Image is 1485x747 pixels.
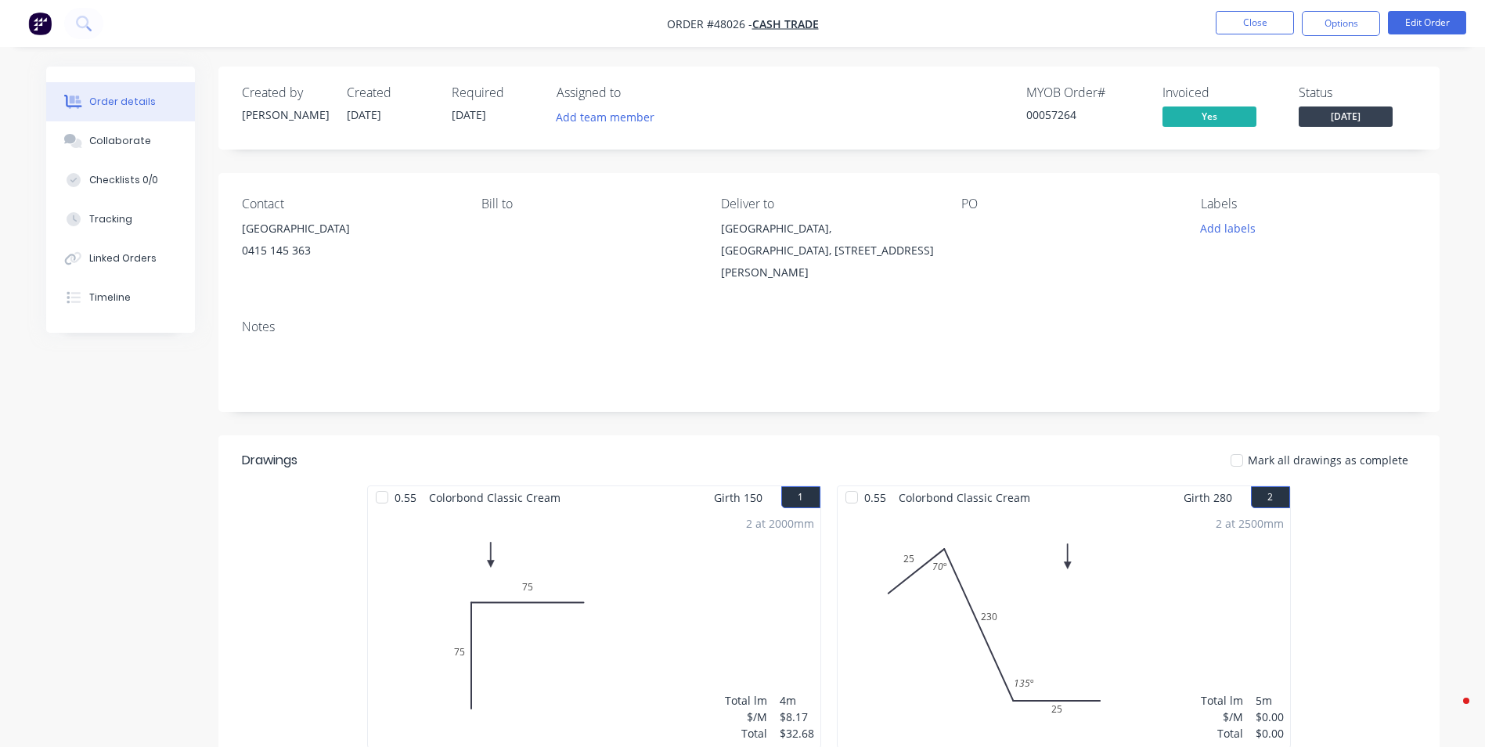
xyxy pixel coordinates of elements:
span: 0.55 [858,486,892,509]
div: Total [725,725,767,742]
button: Add team member [547,106,662,128]
span: Girth 280 [1184,486,1232,509]
button: 1 [781,486,820,508]
div: 0415 145 363 [242,240,456,262]
div: Linked Orders [89,251,157,265]
div: [GEOGRAPHIC_DATA]0415 145 363 [242,218,456,268]
div: 2 at 2000mm [746,515,814,532]
div: [GEOGRAPHIC_DATA] [242,218,456,240]
span: 0.55 [388,486,423,509]
div: Checklists 0/0 [89,173,158,187]
div: Timeline [89,290,131,305]
div: [GEOGRAPHIC_DATA], [GEOGRAPHIC_DATA], [STREET_ADDRESS][PERSON_NAME] [721,218,935,283]
iframe: Intercom live chat [1432,694,1469,731]
div: Labels [1201,197,1415,211]
span: Order #48026 - [667,16,752,31]
button: Linked Orders [46,239,195,278]
div: Invoiced [1162,85,1280,100]
div: Collaborate [89,134,151,148]
div: Created [347,85,433,100]
div: PO [961,197,1176,211]
button: Add team member [557,106,663,128]
span: [DATE] [1299,106,1393,126]
div: $/M [1201,709,1243,725]
button: Collaborate [46,121,195,161]
button: Add labels [1192,218,1264,239]
div: 4m [780,692,814,709]
div: 5m [1256,692,1284,709]
div: 2 at 2500mm [1216,515,1284,532]
span: Yes [1162,106,1256,126]
button: Order details [46,82,195,121]
div: Total [1201,725,1243,742]
span: Mark all drawings as complete [1248,452,1408,468]
span: Colorbond Classic Cream [423,486,567,509]
div: Drawings [242,451,297,470]
span: Colorbond Classic Cream [892,486,1036,509]
div: $/M [725,709,767,725]
div: Bill to [481,197,696,211]
div: Total lm [1201,692,1243,709]
button: Timeline [46,278,195,317]
div: Deliver to [721,197,935,211]
span: [DATE] [452,107,486,122]
button: Checklists 0/0 [46,161,195,200]
div: $0.00 [1256,709,1284,725]
div: [PERSON_NAME] [242,106,328,123]
img: Factory [28,12,52,35]
div: $8.17 [780,709,814,725]
div: 00057264 [1026,106,1144,123]
div: MYOB Order # [1026,85,1144,100]
button: Options [1302,11,1380,36]
div: Total lm [725,692,767,709]
button: Edit Order [1388,11,1466,34]
div: Created by [242,85,328,100]
div: Tracking [89,212,132,226]
a: Cash Trade [752,16,819,31]
div: $32.68 [780,725,814,742]
div: Assigned to [557,85,713,100]
button: Tracking [46,200,195,239]
button: Close [1216,11,1294,34]
div: Contact [242,197,456,211]
div: $0.00 [1256,725,1284,742]
button: [DATE] [1299,106,1393,130]
div: Notes [242,319,1416,334]
div: Status [1299,85,1416,100]
span: [DATE] [347,107,381,122]
div: Order details [89,95,156,109]
button: 2 [1251,486,1290,508]
span: Girth 150 [714,486,762,509]
div: Required [452,85,538,100]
